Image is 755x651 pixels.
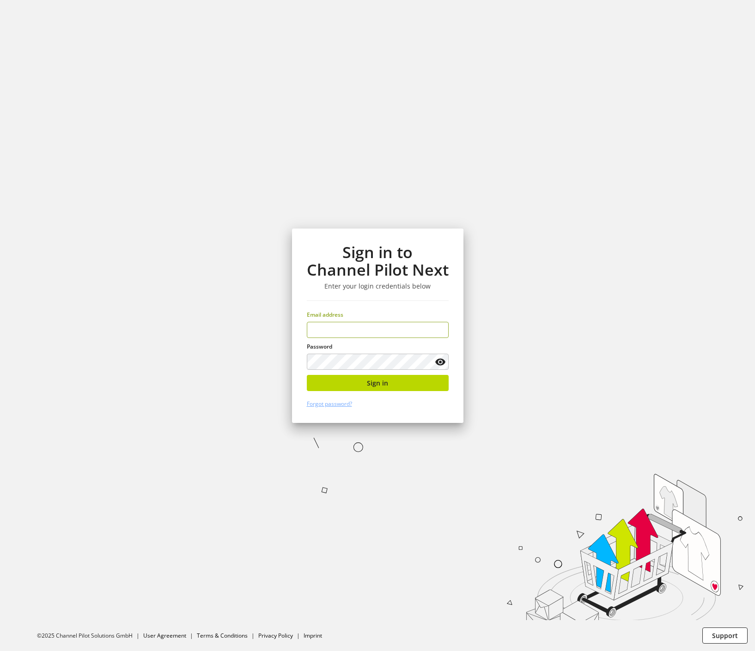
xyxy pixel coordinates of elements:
[304,632,322,639] a: Imprint
[712,631,738,640] span: Support
[307,282,449,290] h3: Enter your login credentials below
[143,632,186,639] a: User Agreement
[367,378,388,388] span: Sign in
[307,311,343,319] span: Email address
[702,627,748,644] button: Support
[307,400,352,408] a: Forgot password?
[307,243,449,279] h1: Sign in to Channel Pilot Next
[258,632,293,639] a: Privacy Policy
[307,343,332,350] span: Password
[197,632,248,639] a: Terms & Conditions
[37,632,143,640] li: ©2025 Channel Pilot Solutions GmbH
[307,375,449,391] button: Sign in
